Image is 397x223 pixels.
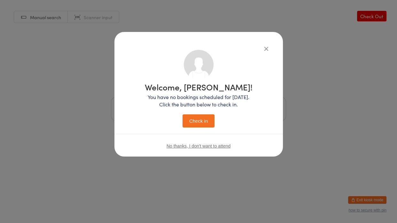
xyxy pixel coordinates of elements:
button: Check in [183,114,214,127]
button: No thanks, I don't want to attend [167,143,230,149]
h1: Welcome, [PERSON_NAME]! [145,83,253,91]
img: no_photo.png [184,50,214,80]
p: You have no bookings scheduled for [DATE]. Click the button below to check in. [145,93,253,108]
